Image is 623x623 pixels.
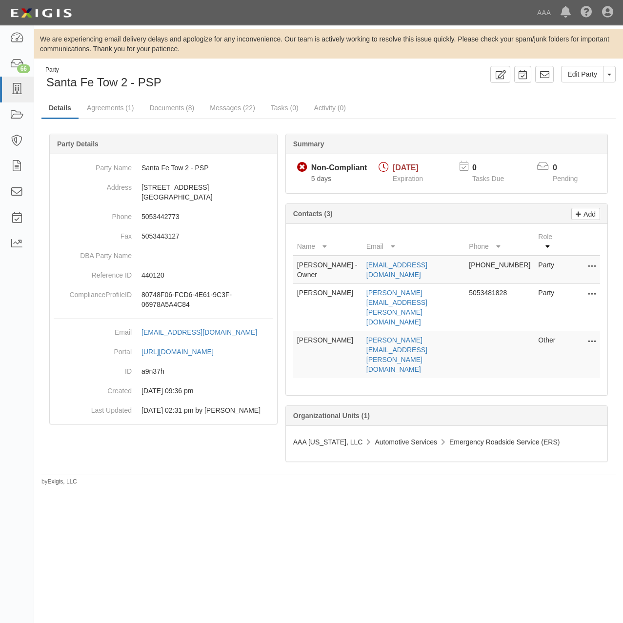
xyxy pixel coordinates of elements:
[54,285,132,300] dt: ComplianceProfileID
[41,66,322,91] div: Santa Fe Tow 2 - PSP
[449,438,560,446] span: Emergency Roadside Service (ERS)
[366,289,427,326] a: [PERSON_NAME][EMAIL_ADDRESS][PERSON_NAME][DOMAIN_NAME]
[54,322,132,337] dt: Email
[311,175,331,182] span: Since 08/13/2025
[54,207,132,221] dt: Phone
[366,261,427,279] a: [EMAIL_ADDRESS][DOMAIN_NAME]
[34,34,623,54] div: We are experiencing email delivery delays and apologize for any inconvenience. Our team is active...
[293,284,362,331] td: [PERSON_NAME]
[45,66,161,74] div: Party
[581,208,596,220] p: Add
[366,336,427,373] a: [PERSON_NAME][EMAIL_ADDRESS][PERSON_NAME][DOMAIN_NAME]
[54,362,273,381] dd: a9n37h
[54,207,273,226] dd: 5053442773
[465,284,534,331] td: 5053481828
[571,208,600,220] a: Add
[472,175,504,182] span: Tasks Due
[553,175,578,182] span: Pending
[7,4,75,22] img: logo-5460c22ac91f19d4615b14bd174203de0afe785f0fc80cf4dbbc73dc1793850b.png
[534,284,561,331] td: Party
[57,140,99,148] b: Party Details
[54,178,273,207] dd: [STREET_ADDRESS] [GEOGRAPHIC_DATA]
[581,7,592,19] i: Help Center - Complianz
[141,348,224,356] a: [URL][DOMAIN_NAME]
[54,401,132,415] dt: Last Updated
[54,265,132,280] dt: Reference ID
[375,438,437,446] span: Automotive Services
[142,98,201,118] a: Documents (8)
[54,246,132,261] dt: DBA Party Name
[465,256,534,284] td: [PHONE_NUMBER]
[362,228,465,256] th: Email
[553,162,590,174] p: 0
[141,290,273,309] p: 80748F06-FCD6-4E61-9C3F-06978A5A4C84
[307,98,353,118] a: Activity (0)
[293,140,324,148] b: Summary
[465,228,534,256] th: Phone
[54,381,132,396] dt: Created
[293,256,362,284] td: [PERSON_NAME] - Owner
[293,228,362,256] th: Name
[141,328,268,336] a: [EMAIL_ADDRESS][DOMAIN_NAME]
[54,342,132,357] dt: Portal
[141,270,273,280] p: 440120
[297,162,307,173] i: Non-Compliant
[54,226,273,246] dd: 5053443127
[311,162,367,174] div: Non-Compliant
[293,412,370,420] b: Organizational Units (1)
[54,158,273,178] dd: Santa Fe Tow 2 - PSP
[534,256,561,284] td: Party
[54,362,132,376] dt: ID
[532,3,556,22] a: AAA
[263,98,306,118] a: Tasks (0)
[472,162,516,174] p: 0
[534,331,561,379] td: Other
[41,478,77,486] small: by
[293,210,333,218] b: Contacts (3)
[293,331,362,379] td: [PERSON_NAME]
[561,66,603,82] a: Edit Party
[54,381,273,401] dd: 03/09/2023 09:36 pm
[54,226,132,241] dt: Fax
[534,228,561,256] th: Role
[80,98,141,118] a: Agreements (1)
[46,76,161,89] span: Santa Fe Tow 2 - PSP
[202,98,262,118] a: Messages (22)
[17,64,30,73] div: 66
[54,158,132,173] dt: Party Name
[293,438,363,446] span: AAA [US_STATE], LLC
[41,98,79,119] a: Details
[393,163,419,172] span: [DATE]
[54,178,132,192] dt: Address
[48,478,77,485] a: Exigis, LLC
[141,327,257,337] div: [EMAIL_ADDRESS][DOMAIN_NAME]
[54,401,273,420] dd: 06/04/2025 02:31 pm by Benjamin Tully
[393,175,423,182] span: Expiration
